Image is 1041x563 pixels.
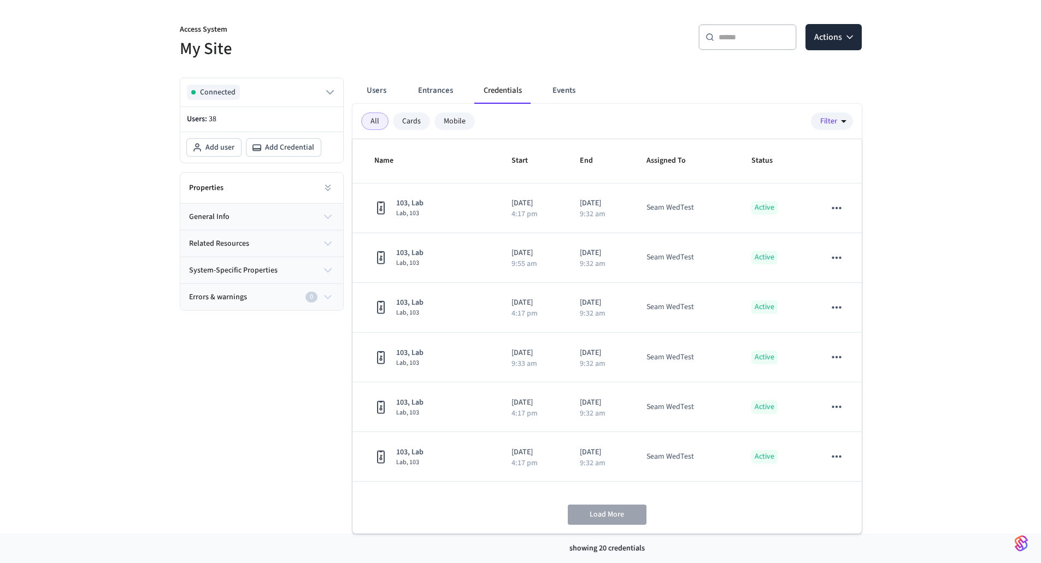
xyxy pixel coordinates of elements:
p: [DATE] [511,247,553,259]
span: 103, Lab [396,297,424,309]
span: End [580,152,607,169]
span: Add user [205,142,234,153]
span: 103, Lab [396,447,424,458]
span: related resources [189,238,249,250]
p: Users: [187,114,337,125]
span: Add Credential [265,142,314,153]
button: Filter [811,112,853,130]
button: general info [180,204,343,230]
span: Load More [590,509,624,520]
p: 9:32 am [580,310,605,317]
p: [DATE] [511,297,553,309]
span: Lab, 103 [396,458,424,467]
span: 38 [209,114,216,125]
span: Lab, 103 [396,259,424,268]
p: [DATE] [511,397,553,408]
p: Access System [180,24,514,38]
div: Seam WedTest [646,401,694,413]
p: [DATE] [580,247,620,259]
span: 103, Lab [396,247,424,259]
button: Add Credential [246,139,321,156]
div: Seam WedTest [646,202,694,214]
p: [DATE] [580,297,620,309]
p: 9:32 am [580,410,605,417]
p: Active [751,351,778,364]
p: [DATE] [580,447,620,458]
div: Mobile [434,112,475,130]
p: 9:33 am [511,360,537,368]
button: Users [357,78,396,104]
span: Lab, 103 [396,309,424,317]
button: Load More [568,505,646,525]
p: [DATE] [580,397,620,408]
span: Errors & warnings [189,292,247,303]
button: system-specific properties [180,257,343,283]
div: All [361,112,389,130]
span: system-specific properties [189,265,278,276]
span: Connected [200,87,236,98]
div: Seam WedTest [646,451,694,463]
div: Seam WedTest [646,352,694,363]
button: Errors & warnings0 [180,284,343,310]
p: [DATE] [511,447,553,458]
span: general info [189,211,230,223]
div: Cards [393,112,430,130]
p: 9:55 am [511,260,537,268]
button: Events [544,78,584,104]
button: Add user [187,139,241,156]
span: 103, Lab [396,198,424,209]
p: [DATE] [580,198,620,209]
span: Assigned To [646,152,700,169]
button: related resources [180,230,343,257]
p: 4:17 pm [511,210,538,218]
button: Entrances [409,78,462,104]
p: Active [751,300,778,314]
span: Lab, 103 [396,209,424,218]
div: Seam WedTest [646,252,694,263]
span: Name [374,152,408,169]
p: [DATE] [511,198,553,209]
p: Active [751,201,778,215]
p: Active [751,251,778,264]
div: 0 [305,292,317,303]
p: [DATE] [580,347,620,359]
span: Status [751,152,787,169]
p: 9:32 am [580,210,605,218]
h5: My Site [180,38,514,60]
p: [DATE] [511,347,553,359]
p: 9:32 am [580,459,605,467]
button: Credentials [475,78,531,104]
p: 4:17 pm [511,310,538,317]
p: Active [751,450,778,464]
span: 103, Lab [396,347,424,359]
span: 103, Lab [396,397,424,408]
span: Lab, 103 [396,359,424,368]
h2: Properties [189,182,224,193]
img: SeamLogoGradient.69752ec5.svg [1015,535,1028,552]
div: showing 20 credentials [352,534,862,563]
p: 9:32 am [580,360,605,368]
span: Start [511,152,542,169]
button: Actions [805,24,862,50]
span: Lab, 103 [396,408,424,417]
p: Active [751,400,778,414]
div: Seam WedTest [646,301,694,313]
p: 4:17 pm [511,410,538,417]
p: 4:17 pm [511,459,538,467]
button: Connected [187,85,337,100]
p: 9:32 am [580,260,605,268]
